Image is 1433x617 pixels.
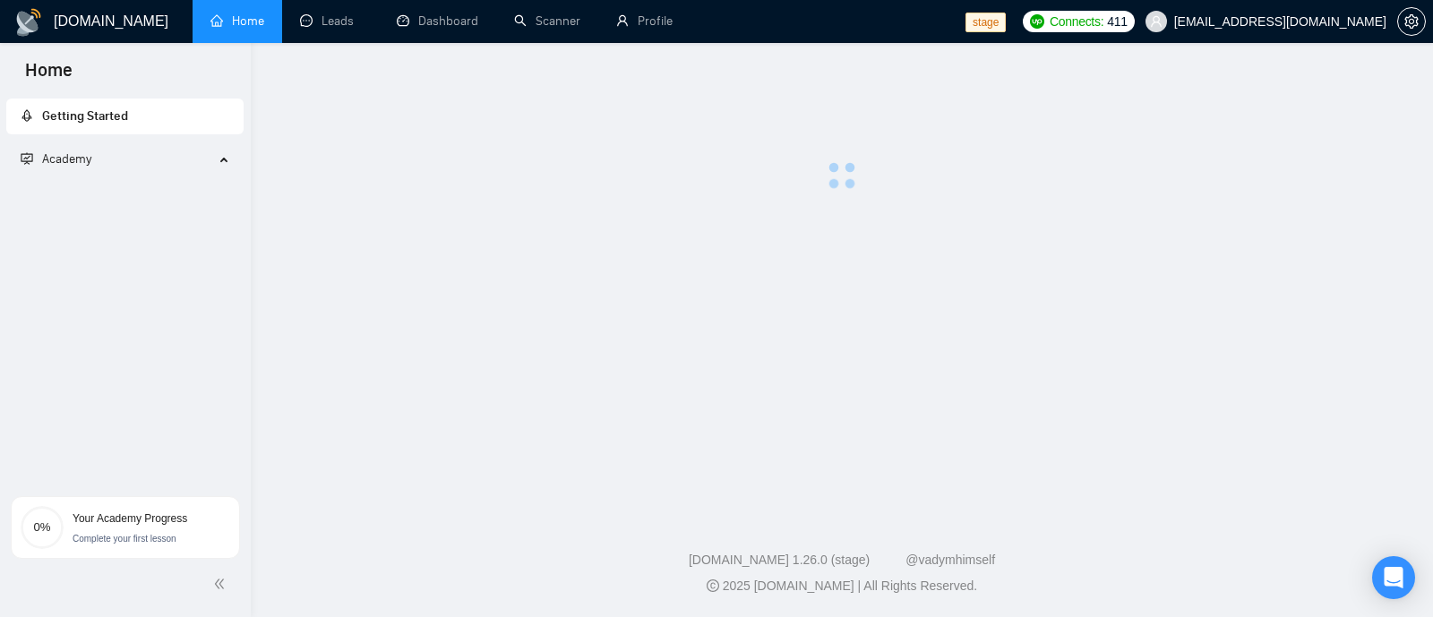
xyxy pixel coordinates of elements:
[42,108,128,124] span: Getting Started
[210,13,264,29] a: homeHome
[965,13,1006,32] span: stage
[1397,7,1426,36] button: setting
[1398,14,1425,29] span: setting
[21,151,91,167] span: Academy
[73,534,176,544] span: Complete your first lesson
[1030,14,1044,29] img: upwork-logo.png
[1107,12,1127,31] span: 411
[1372,556,1415,599] div: Open Intercom Messenger
[21,521,64,533] span: 0%
[1150,15,1163,28] span: user
[265,577,1419,596] div: 2025 [DOMAIN_NAME] | All Rights Reserved.
[905,553,995,567] a: @vadymhimself
[300,13,361,29] a: messageLeads
[21,152,33,165] span: fund-projection-screen
[689,553,870,567] a: [DOMAIN_NAME] 1.26.0 (stage)
[6,99,244,134] li: Getting Started
[707,579,719,592] span: copyright
[73,512,187,525] span: Your Academy Progress
[42,151,91,167] span: Academy
[616,13,673,29] a: userProfile
[1050,12,1103,31] span: Connects:
[1397,14,1426,29] a: setting
[213,575,231,593] span: double-left
[21,109,33,122] span: rocket
[14,8,43,37] img: logo
[11,57,87,95] span: Home
[397,13,478,29] a: dashboardDashboard
[514,13,580,29] a: searchScanner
